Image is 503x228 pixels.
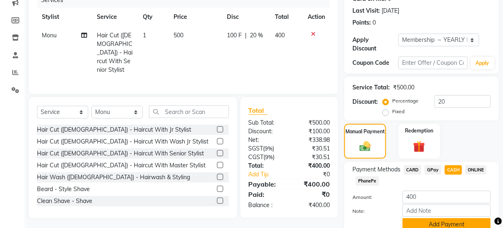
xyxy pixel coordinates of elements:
div: Apply Discount [352,36,398,53]
th: Action [303,8,330,26]
span: 9% [265,145,273,152]
span: ONLINE [465,165,487,175]
span: 1 [143,32,146,39]
div: ( ) [242,153,289,162]
span: 500 [174,32,183,39]
div: Discount: [242,127,289,136]
div: Sub Total: [242,119,289,127]
th: Total [270,8,303,26]
span: 9% [265,154,273,160]
div: [DATE] [382,7,399,15]
div: Discount: [352,98,378,106]
th: Qty [138,8,169,26]
span: CGST [249,153,264,161]
div: ₹500.00 [289,119,336,127]
div: ₹400.00 [289,162,336,170]
span: Hair Cut ([DEMOGRAPHIC_DATA]) - Haircut With Senior Stylist [97,32,133,73]
div: Coupon Code [352,59,398,67]
label: Fixed [392,108,405,115]
span: PhonePe [356,176,379,186]
span: CARD [404,165,421,175]
div: ₹400.00 [289,179,336,189]
div: Hair Cut ([DEMOGRAPHIC_DATA]) - Haircut With Master Stylist [37,161,206,170]
div: ₹338.98 [289,136,336,144]
label: Manual Payment [345,128,385,135]
div: Hair Cut ([DEMOGRAPHIC_DATA]) - Haircut With Jr Stylist [37,125,191,134]
span: | [245,31,247,40]
a: Add Tip [242,170,297,179]
span: 20 % [250,31,263,40]
th: Price [169,8,222,26]
div: Beard - Style Shave [37,185,90,194]
span: Payment Methods [352,165,400,174]
input: Amount [402,191,491,203]
div: ( ) [242,144,289,153]
div: ₹100.00 [289,127,336,136]
div: Hair Wash ([DEMOGRAPHIC_DATA]) - Hairwash & Styling [37,173,190,182]
div: ₹30.51 [289,144,336,153]
img: _cash.svg [356,140,374,153]
div: Payable: [242,179,289,189]
label: Amount: [346,194,396,201]
label: Redemption [405,127,433,135]
div: Hair Cut ([DEMOGRAPHIC_DATA]) - Haircut With Senior Stylist [37,149,204,158]
div: ₹0 [297,170,336,179]
span: CASH [445,165,462,175]
div: Net: [242,136,289,144]
div: Balance : [242,201,289,210]
div: 0 [373,18,376,27]
div: Total: [242,162,289,170]
label: Percentage [392,97,418,105]
th: Stylist [37,8,92,26]
div: Last Visit: [352,7,380,15]
span: Monu [42,32,57,39]
div: ₹0 [289,189,336,199]
input: Search or Scan [149,105,229,118]
button: Apply [471,57,494,69]
div: Hair Cut ([DEMOGRAPHIC_DATA]) - Haircut With Wash Jr Stylist [37,137,208,146]
th: Disc [222,8,270,26]
div: Paid: [242,189,289,199]
input: Enter Offer / Coupon Code [398,57,468,69]
div: Clean Shave - Shave [37,197,92,205]
span: 100 F [227,31,242,40]
span: Total [249,106,268,115]
th: Service [92,8,138,26]
div: ₹400.00 [289,201,336,210]
img: _gift.svg [409,139,428,154]
div: ₹500.00 [393,83,414,92]
input: Add Note [402,204,491,217]
span: 400 [275,32,285,39]
div: Service Total: [352,83,390,92]
label: Note: [346,207,396,215]
div: Points: [352,18,371,27]
div: ₹30.51 [289,153,336,162]
span: SGST [249,145,263,152]
span: GPay [425,165,441,175]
